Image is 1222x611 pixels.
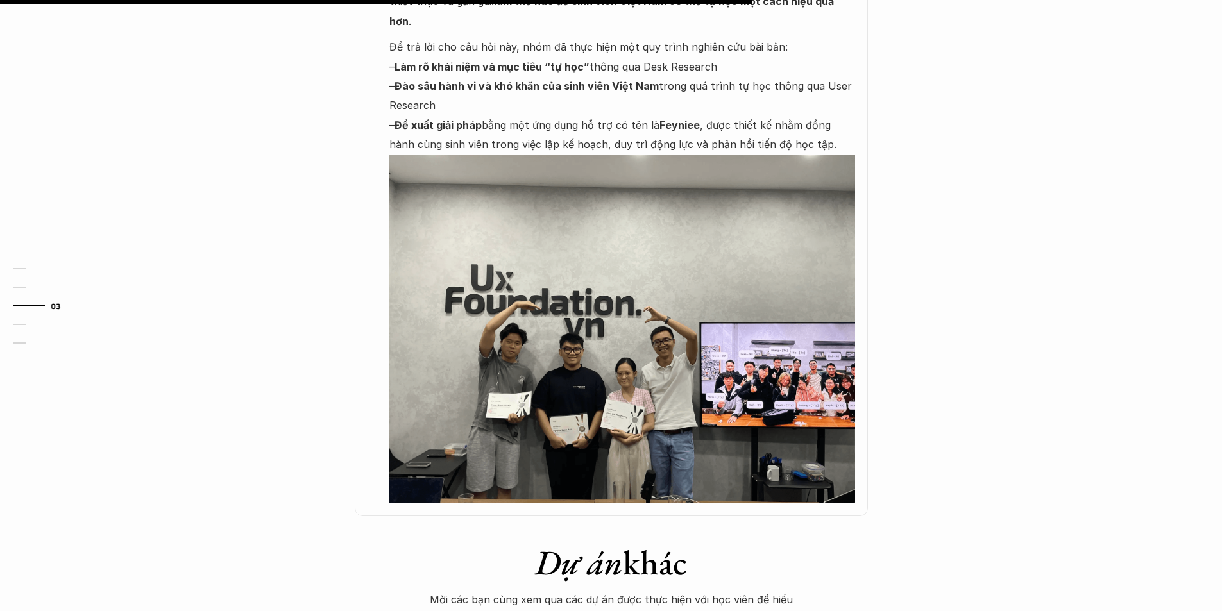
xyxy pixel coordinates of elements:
a: 03 [13,298,74,314]
h1: khác [387,542,836,583]
p: Để trả lời cho câu hỏi này, nhóm đã thực hiện một quy trình nghiên cứu bài bản: – thông qua Desk ... [389,37,855,154]
em: Dự án [535,540,623,585]
strong: Feyniee [659,119,700,131]
strong: Đề xuất giải pháp [395,119,482,131]
strong: Làm rõ khái niệm và mục tiêu “tự học” [395,60,590,73]
strong: 03 [51,301,61,310]
strong: Đào sâu hành vi và khó khăn của sinh viên Việt Nam [395,80,659,92]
